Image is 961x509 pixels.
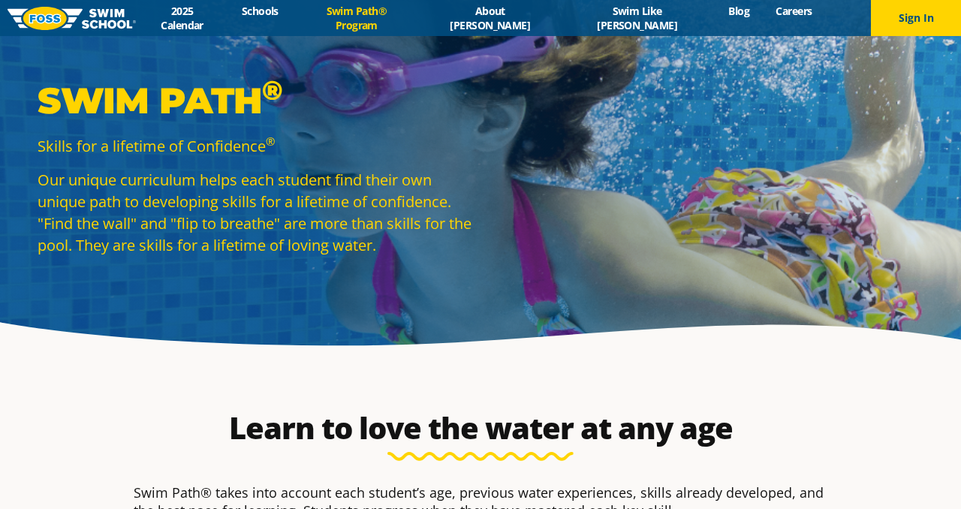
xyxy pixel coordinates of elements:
a: Careers [763,4,825,18]
h2: Learn to love the water at any age [126,410,835,446]
p: Skills for a lifetime of Confidence [38,135,473,157]
p: Our unique curriculum helps each student find their own unique path to developing skills for a li... [38,169,473,256]
img: FOSS Swim School Logo [8,7,136,30]
sup: ® [266,134,275,149]
p: Swim Path [38,78,473,123]
a: Swim Like [PERSON_NAME] [559,4,715,32]
a: Blog [715,4,763,18]
a: Schools [228,4,291,18]
a: 2025 Calendar [136,4,228,32]
a: About [PERSON_NAME] [421,4,559,32]
sup: ® [262,74,282,107]
a: Swim Path® Program [291,4,421,32]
